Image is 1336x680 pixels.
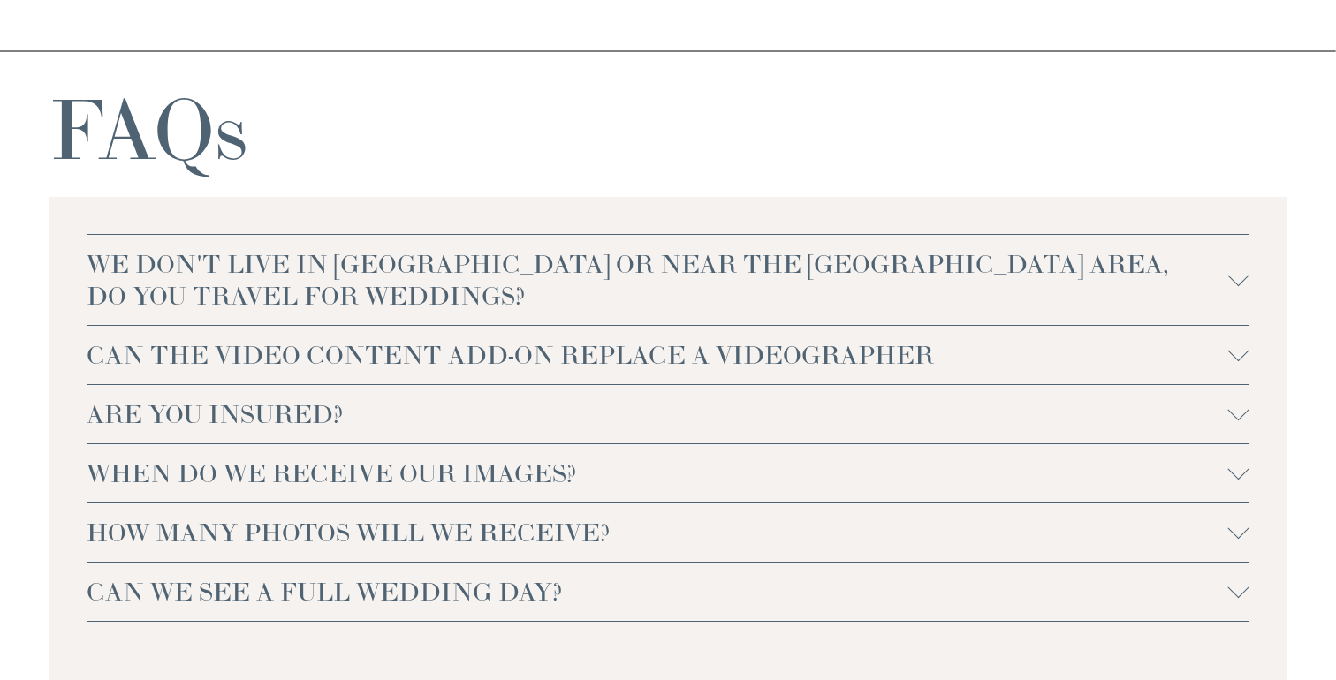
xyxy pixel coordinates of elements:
[87,248,1228,312] span: WE DON'T LIVE IN [GEOGRAPHIC_DATA] OR NEAR THE [GEOGRAPHIC_DATA] AREA, DO YOU TRAVEL FOR WEDDINGS?
[87,444,1249,502] button: WHEN DO WE RECEIVE OUR IMAGES?
[87,503,1249,562] button: HOW MANY PHOTOS WILL WE RECEIVE?
[87,385,1249,443] button: ARE YOU INSURED?
[87,398,1228,430] span: ARE YOU INSURED?
[49,87,247,172] h1: FAQs
[87,517,1228,548] span: HOW MANY PHOTOS WILL WE RECEIVE?
[87,563,1249,621] button: CAN WE SEE A FULL WEDDING DAY?
[87,339,1228,371] span: CAN THE VIDEO CONTENT ADD-ON REPLACE A VIDEOGRAPHER
[87,326,1249,384] button: CAN THE VIDEO CONTENT ADD-ON REPLACE A VIDEOGRAPHER
[87,235,1249,325] button: WE DON'T LIVE IN [GEOGRAPHIC_DATA] OR NEAR THE [GEOGRAPHIC_DATA] AREA, DO YOU TRAVEL FOR WEDDINGS?
[87,457,1228,489] span: WHEN DO WE RECEIVE OUR IMAGES?
[87,576,1228,608] span: CAN WE SEE A FULL WEDDING DAY?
